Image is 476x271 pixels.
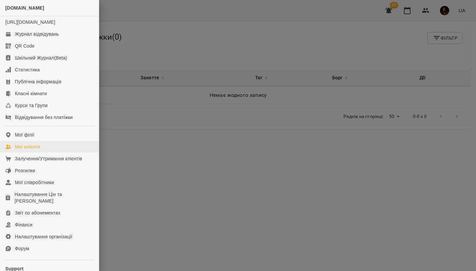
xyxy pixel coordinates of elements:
[15,78,61,85] div: Публічна інформація
[15,90,47,97] div: Класні кімнати
[15,102,48,109] div: Курси та Групи
[15,143,40,150] div: Мої клієнти
[5,5,44,11] span: [DOMAIN_NAME]
[15,221,32,228] div: Фінанси
[15,43,35,49] div: QR Code
[15,233,72,240] div: Налаштування організації
[15,191,94,204] div: Налаштування Цін та [PERSON_NAME]
[15,55,67,61] div: Шкільний Журнал(Beta)
[15,167,35,174] div: Розсилки
[15,66,40,73] div: Статистика
[15,31,59,37] div: Журнал відвідувань
[15,245,29,252] div: Форум
[15,155,82,162] div: Залучення/Утримання клієнтів
[15,132,34,138] div: Мої філії
[5,19,55,25] a: [URL][DOMAIN_NAME]
[15,179,54,186] div: Мої співробітники
[15,114,73,121] div: Відвідування без платіжки
[15,210,60,216] div: Звіт по абонементах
